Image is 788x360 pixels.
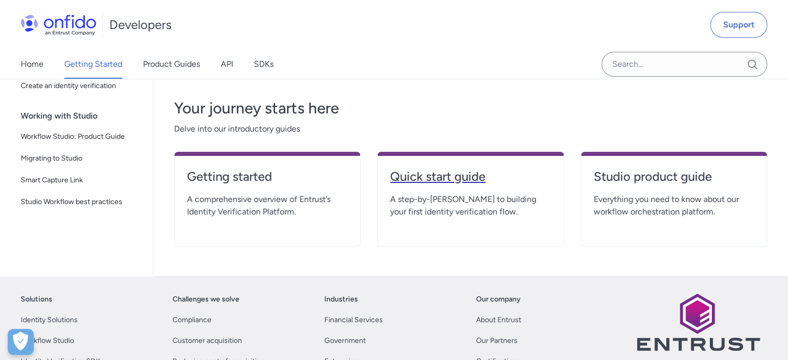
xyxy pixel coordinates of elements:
a: Home [21,50,44,79]
a: Quick start guide [390,168,551,193]
span: A comprehensive overview of Entrust’s Identity Verification Platform. [187,193,348,218]
h1: Developers [109,17,171,33]
a: Customer acquisition [173,335,242,347]
h4: Quick start guide [390,168,551,185]
div: Working with Studio [21,106,149,126]
a: Support [710,12,767,38]
a: Smart Capture Link [17,170,145,191]
a: Challenges we solve [173,293,239,306]
a: Financial Services [324,314,383,326]
a: Identity Solutions [21,314,78,326]
a: Getting Started [64,50,122,79]
a: Our company [476,293,521,306]
a: Workflow Studio: Product Guide [17,126,145,147]
a: Industries [324,293,358,306]
span: Smart Capture Link [21,174,140,186]
a: Studio product guide [594,168,754,193]
a: API [221,50,233,79]
a: Compliance [173,314,211,326]
span: Studio Workflow best practices [21,196,140,208]
a: Product Guides [143,50,200,79]
a: Getting started [187,168,348,193]
a: Government [324,335,366,347]
a: Migrating to Studio [17,148,145,169]
div: Cookie Preferences [8,329,34,355]
a: Solutions [21,293,52,306]
a: SDKs [254,50,274,79]
span: Create an identity verification [21,80,140,92]
a: Our Partners [476,335,518,347]
h3: Your journey starts here [174,98,767,119]
span: Delve into our introductory guides [174,123,767,135]
img: Onfido Logo [21,15,96,35]
a: About Entrust [476,314,521,326]
span: Everything you need to know about our workflow orchestration platform. [594,193,754,218]
a: Create an identity verification [17,76,145,96]
span: Migrating to Studio [21,152,140,165]
img: Entrust logo [636,293,760,351]
span: Workflow Studio: Product Guide [21,131,140,143]
a: Workflow Studio [21,335,74,347]
input: Onfido search input field [601,52,767,77]
a: Studio Workflow best practices [17,192,145,212]
button: Open Preferences [8,329,34,355]
h4: Studio product guide [594,168,754,185]
h4: Getting started [187,168,348,185]
span: A step-by-[PERSON_NAME] to building your first identity verification flow. [390,193,551,218]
